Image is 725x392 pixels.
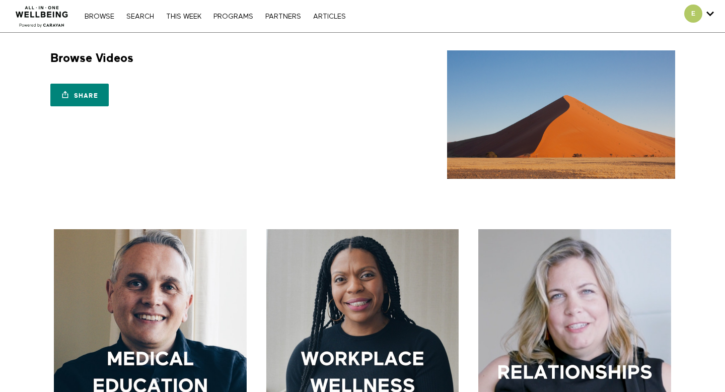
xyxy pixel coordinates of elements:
[308,13,351,20] a: ARTICLES
[260,13,306,20] a: PARTNERS
[80,13,119,20] a: Browse
[50,84,109,106] a: Share
[208,13,258,20] a: PROGRAMS
[80,11,350,21] nav: Primary
[50,50,133,66] h1: Browse Videos
[121,13,159,20] a: Search
[447,50,675,179] img: Browse Videos
[161,13,206,20] a: THIS WEEK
